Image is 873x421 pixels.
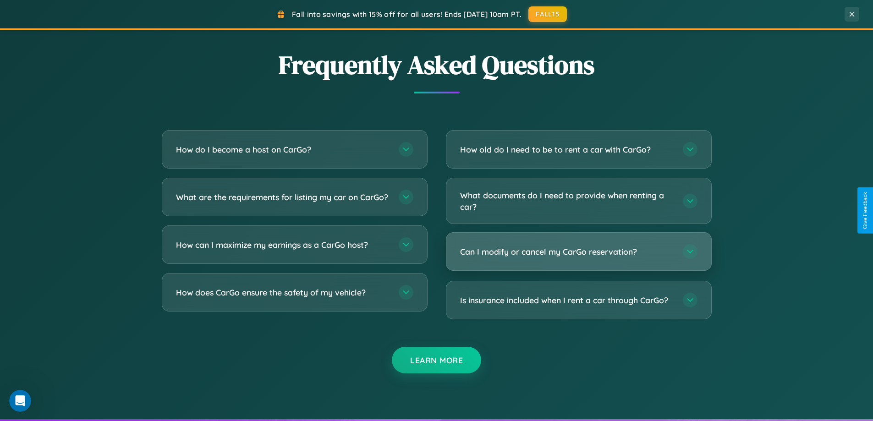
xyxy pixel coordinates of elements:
[392,347,481,373] button: Learn More
[292,10,522,19] span: Fall into savings with 15% off for all users! Ends [DATE] 10am PT.
[176,287,390,298] h3: How does CarGo ensure the safety of my vehicle?
[176,191,390,203] h3: What are the requirements for listing my car on CarGo?
[460,246,674,257] h3: Can I modify or cancel my CarGo reservation?
[176,144,390,155] h3: How do I become a host on CarGo?
[460,190,674,212] h3: What documents do I need to provide when renting a car?
[460,295,674,306] h3: Is insurance included when I rent a car through CarGo?
[528,6,567,22] button: FALL15
[9,390,31,412] iframe: Intercom live chat
[460,144,674,155] h3: How old do I need to be to rent a car with CarGo?
[862,192,868,229] div: Give Feedback
[162,47,712,82] h2: Frequently Asked Questions
[176,239,390,251] h3: How can I maximize my earnings as a CarGo host?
